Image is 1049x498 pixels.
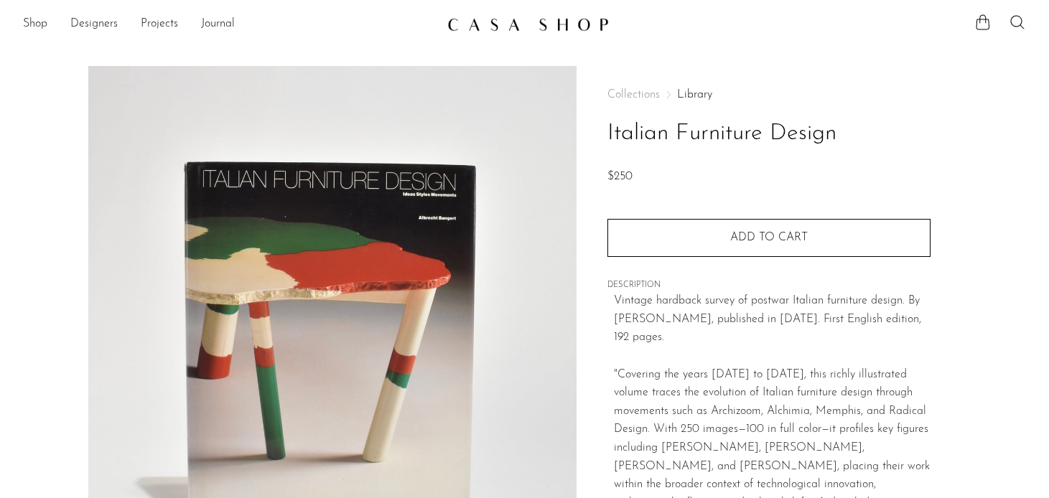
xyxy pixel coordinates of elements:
ul: NEW HEADER MENU [23,12,436,37]
a: Shop [23,15,47,34]
button: Add to cart [607,219,931,256]
a: Designers [70,15,118,34]
span: DESCRIPTION [607,279,931,292]
nav: Breadcrumbs [607,89,931,100]
h1: Italian Furniture Design [607,116,931,152]
span: Collections [607,89,660,100]
nav: Desktop navigation [23,12,436,37]
a: Journal [201,15,235,34]
span: Add to cart [730,232,808,243]
a: Library [677,89,712,100]
span: $250 [607,171,633,182]
a: Projects [141,15,178,34]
